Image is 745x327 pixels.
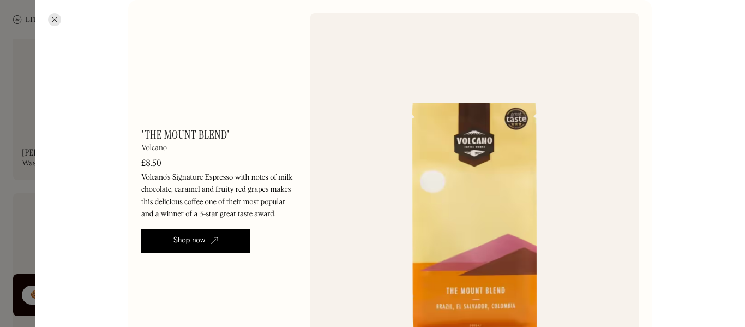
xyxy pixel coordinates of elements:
div: £8.50 [141,159,161,168]
h1: 'The Mount Blend' [141,129,230,141]
img: Open in new tab [211,237,218,245]
div: Shop now [173,235,206,246]
a: Shop now [141,229,250,253]
div: Volcano [141,144,167,152]
p: Volcano's Signature Espresso with notes of milk chocolate, caramel and fruity red grapes makes th... [141,171,297,221]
